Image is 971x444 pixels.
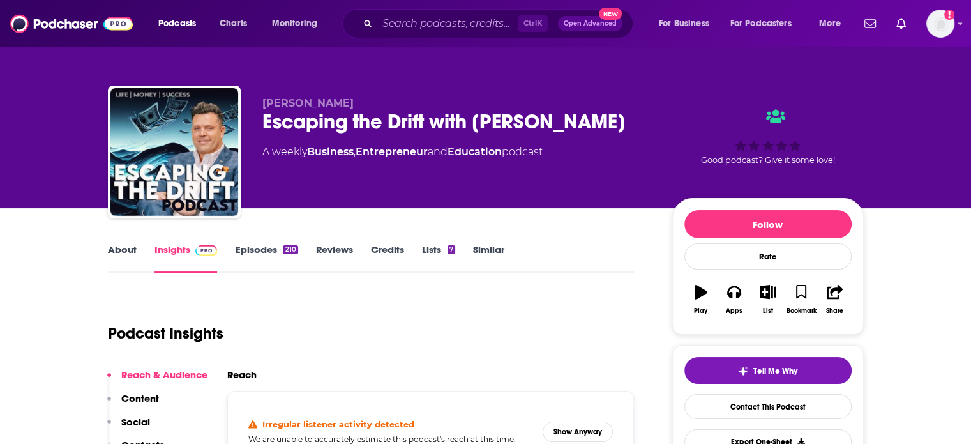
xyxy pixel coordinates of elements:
[272,15,317,33] span: Monitoring
[121,369,207,381] p: Reach & Audience
[694,307,707,315] div: Play
[107,392,159,416] button: Content
[356,146,428,158] a: Entrepreneur
[722,13,810,34] button: open menu
[558,16,622,31] button: Open AdvancedNew
[354,146,356,158] span: ,
[859,13,881,34] a: Show notifications dropdown
[730,15,792,33] span: For Podcasters
[701,155,835,165] span: Good podcast? Give it some love!
[763,307,773,315] div: List
[672,97,864,176] div: Good podcast? Give it some love!
[158,15,196,33] span: Podcasts
[599,8,622,20] span: New
[149,13,213,34] button: open menu
[786,307,816,315] div: Bookmark
[316,243,353,273] a: Reviews
[248,434,533,444] h5: We are unable to accurately estimate this podcast's reach at this time.
[307,146,354,158] a: Business
[543,422,613,442] button: Show Anyway
[944,10,954,20] svg: Add a profile image
[659,15,709,33] span: For Business
[448,245,455,254] div: 7
[262,144,543,160] div: A weekly podcast
[684,357,852,384] button: tell me why sparkleTell Me Why
[108,324,223,343] h1: Podcast Insights
[926,10,954,38] button: Show profile menu
[235,243,297,273] a: Episodes210
[227,369,257,381] h2: Reach
[564,20,617,27] span: Open Advanced
[650,13,725,34] button: open menu
[211,13,255,34] a: Charts
[121,392,159,404] p: Content
[753,366,797,376] span: Tell Me Why
[108,243,137,273] a: About
[262,97,354,109] span: [PERSON_NAME]
[473,243,504,273] a: Similar
[785,277,818,323] button: Bookmark
[110,88,238,216] img: Escaping the Drift with John Gafford
[684,394,852,419] a: Contact This Podcast
[718,277,751,323] button: Apps
[195,245,218,256] img: Podchaser Pro
[107,416,150,440] button: Social
[10,11,133,36] img: Podchaser - Follow, Share and Rate Podcasts
[154,243,218,273] a: InsightsPodchaser Pro
[926,10,954,38] img: User Profile
[121,416,150,428] p: Social
[428,146,448,158] span: and
[354,9,645,38] div: Search podcasts, credits, & more...
[422,243,455,273] a: Lists7
[926,10,954,38] span: Logged in as NickG
[810,13,857,34] button: open menu
[518,15,548,32] span: Ctrl K
[726,307,742,315] div: Apps
[684,243,852,270] div: Rate
[220,15,247,33] span: Charts
[891,13,911,34] a: Show notifications dropdown
[371,243,404,273] a: Credits
[448,146,502,158] a: Education
[684,210,852,238] button: Follow
[826,307,843,315] div: Share
[107,369,207,392] button: Reach & Audience
[262,419,414,429] h4: Irregular listener activity detected
[684,277,718,323] button: Play
[751,277,784,323] button: List
[738,366,748,376] img: tell me why sparkle
[263,13,334,34] button: open menu
[819,15,841,33] span: More
[818,277,851,323] button: Share
[377,13,518,34] input: Search podcasts, credits, & more...
[283,245,297,254] div: 210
